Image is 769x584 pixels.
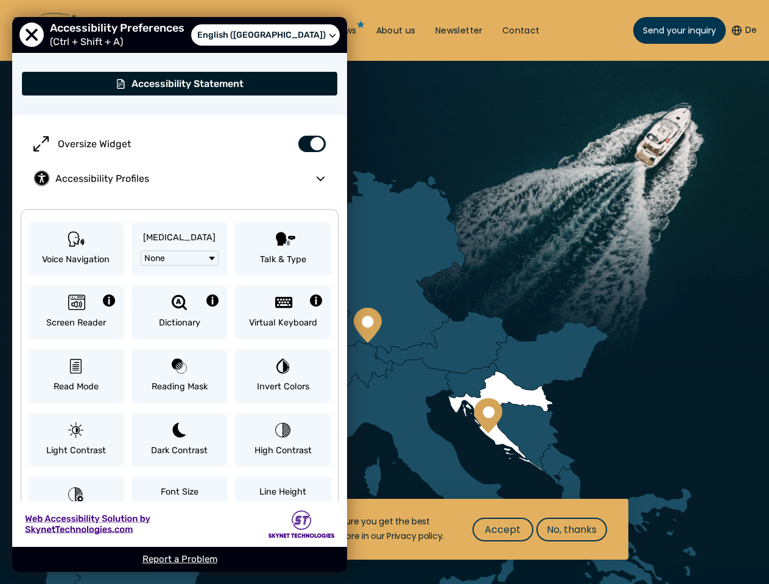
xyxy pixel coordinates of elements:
button: Invert Colors [235,349,331,403]
button: Accessibility Profiles [24,161,335,196]
button: Accessibility Statement [21,71,338,96]
button: Reading Mask [132,349,228,403]
button: Accept [472,518,533,541]
button: Talk & Type [235,222,331,276]
button: High Contrast [235,413,331,467]
a: Yacht News [304,25,357,37]
img: Web Accessibility Solution by Skynet Technologies [24,513,150,535]
span: No, thanks [547,522,597,537]
button: Read Mode [28,349,124,403]
a: Report a Problem - opens in new tab [142,554,217,565]
a: Contact [502,25,540,37]
span: Accept [485,522,521,537]
a: Skynet - opens in new tab [12,501,347,547]
a: Send your inquiry [633,17,726,44]
button: Light Contrast [28,413,124,467]
span: Accessibility Statement [132,78,244,89]
a: Newsletter [435,25,483,37]
button: None [141,251,219,266]
button: De [732,24,757,36]
button: Voice Navigation [28,222,124,276]
button: Close Accessibility Preferences Menu [19,23,44,47]
span: (Ctrl + Shift + A) [50,36,129,47]
div: User Preferences [12,17,347,572]
span: English ([GEOGRAPHIC_DATA]) [197,29,326,41]
h1: Contact [12,146,757,176]
button: Screen Reader [28,285,124,339]
span: Line Height [259,485,306,499]
span: Font Size [161,485,198,499]
button: Smart Contrast [28,476,124,532]
span: [MEDICAL_DATA] [143,231,216,245]
button: Virtual Keyboard [235,285,331,339]
span: Oversize Widget [58,138,131,150]
button: Dark Contrast [132,413,228,467]
span: Accessibility Preferences [50,21,191,35]
a: Select Language [191,24,340,46]
span: Accessibility Profiles [55,173,307,184]
img: Skynet [268,510,335,538]
a: About us [376,25,416,37]
span: Send your inquiry [643,24,716,37]
span: None [144,253,165,263]
button: Dictionary [132,285,228,339]
button: No, thanks [536,518,607,541]
a: Privacy policy [387,530,442,542]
